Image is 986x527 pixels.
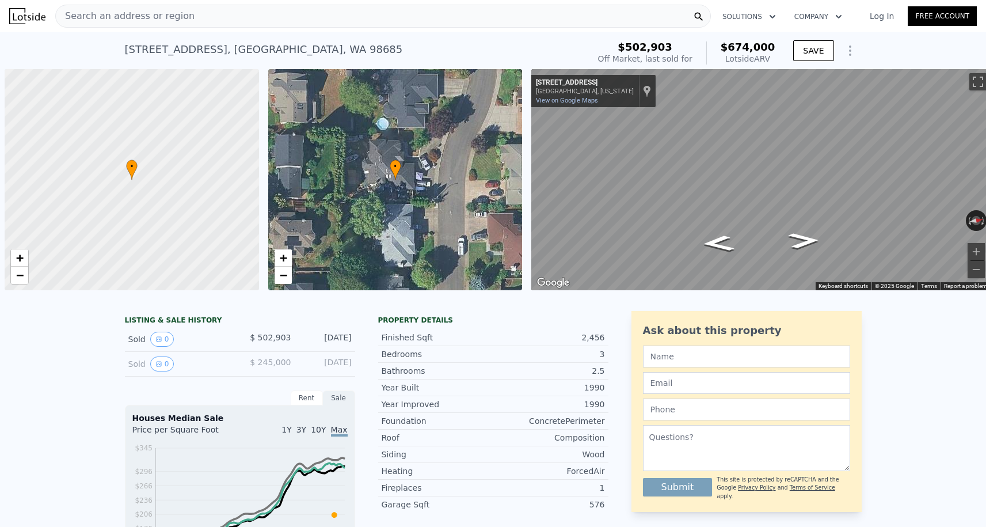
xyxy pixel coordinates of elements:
[275,267,292,284] a: Zoom out
[493,465,605,477] div: ForcedAir
[643,399,850,420] input: Phone
[291,390,323,405] div: Rent
[382,499,493,510] div: Garage Sqft
[382,465,493,477] div: Heating
[908,6,977,26] a: Free Account
[382,382,493,393] div: Year Built
[382,332,493,343] div: Finished Sqft
[250,358,291,367] span: $ 245,000
[390,161,401,172] span: •
[839,39,862,62] button: Show Options
[331,425,348,437] span: Max
[493,432,605,443] div: Composition
[534,275,572,290] img: Google
[135,444,153,452] tspan: $345
[250,333,291,342] span: $ 502,903
[300,357,352,371] div: [DATE]
[135,482,153,490] tspan: $266
[382,365,493,377] div: Bathrooms
[279,268,287,282] span: −
[311,425,326,434] span: 10Y
[390,160,401,180] div: •
[275,249,292,267] a: Zoom in
[534,275,572,290] a: Open this area in Google Maps (opens a new window)
[382,449,493,460] div: Siding
[713,6,785,27] button: Solutions
[688,232,748,255] path: Go South, NW 6th Ave
[493,382,605,393] div: 1990
[493,449,605,460] div: Wood
[966,210,972,231] button: Rotate counterclockwise
[281,425,291,434] span: 1Y
[921,283,937,289] a: Terms (opens in new tab)
[11,267,28,284] a: Zoom out
[738,484,775,491] a: Privacy Policy
[856,10,908,22] a: Log In
[493,415,605,427] div: ConcretePerimeter
[643,323,850,339] div: Ask about this property
[135,510,153,518] tspan: $206
[790,484,835,491] a: Terms of Service
[135,496,153,505] tspan: $236
[643,478,713,496] button: Submit
[382,348,493,360] div: Bedrooms
[128,357,231,371] div: Sold
[323,390,355,405] div: Sale
[132,424,240,442] div: Price per Square Foot
[721,41,775,53] span: $674,000
[536,88,634,95] div: [GEOGRAPHIC_DATA], [US_STATE]
[300,332,352,347] div: [DATE]
[643,372,850,394] input: Email
[643,346,850,367] input: Name
[819,282,868,290] button: Keyboard shortcuts
[618,41,672,53] span: $502,903
[536,97,598,104] a: View on Google Maps
[125,41,403,58] div: [STREET_ADDRESS] , [GEOGRAPHIC_DATA] , WA 98685
[493,365,605,377] div: 2.5
[785,6,851,27] button: Company
[968,243,985,260] button: Zoom in
[493,399,605,410] div: 1990
[493,482,605,494] div: 1
[493,348,605,360] div: 3
[125,316,355,327] div: LISTING & SALE HISTORY
[493,332,605,343] div: 2,456
[643,85,651,97] a: Show location on map
[11,249,28,267] a: Zoom in
[493,499,605,510] div: 576
[150,357,174,371] button: View historical data
[382,482,493,494] div: Fireplaces
[16,268,24,282] span: −
[9,8,45,24] img: Lotside
[382,432,493,443] div: Roof
[150,332,174,347] button: View historical data
[279,251,287,265] span: +
[721,53,775,65] div: Lotside ARV
[717,476,850,501] div: This site is protected by reCAPTCHA and the Google and apply.
[968,261,985,278] button: Zoom out
[382,415,493,427] div: Foundation
[793,40,833,61] button: SAVE
[378,316,608,325] div: Property details
[126,160,138,180] div: •
[775,229,833,252] path: Go North, NW 6th Ave
[598,53,692,65] div: Off Market, last sold for
[875,283,914,289] span: © 2025 Google
[382,399,493,410] div: Year Improved
[56,9,195,23] span: Search an address or region
[296,425,306,434] span: 3Y
[132,412,348,424] div: Houses Median Sale
[16,251,24,265] span: +
[126,161,138,172] span: •
[128,332,231,347] div: Sold
[536,78,634,88] div: [STREET_ADDRESS]
[135,468,153,476] tspan: $296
